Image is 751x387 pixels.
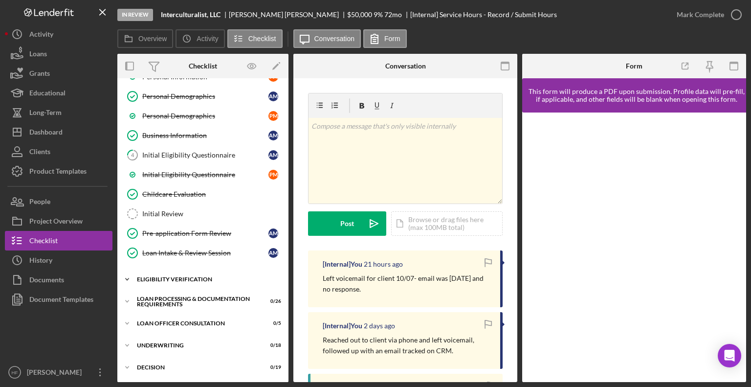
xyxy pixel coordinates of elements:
[364,260,403,268] time: 2025-10-07 21:36
[142,190,283,198] div: Childcare Evaluation
[229,11,347,19] div: [PERSON_NAME] [PERSON_NAME]
[264,364,281,370] div: 0 / 19
[667,5,746,24] button: Mark Complete
[363,29,407,48] button: Form
[117,9,153,21] div: In Review
[323,322,362,330] div: [Internal] You
[117,29,173,48] button: Overview
[268,91,278,101] div: A M
[12,370,18,375] text: HF
[268,170,278,180] div: P M
[24,363,88,385] div: [PERSON_NAME]
[293,29,361,48] button: Conversation
[122,165,284,184] a: Initial Eligibility QuestionnairePM
[264,298,281,304] div: 0 / 26
[364,322,395,330] time: 2025-10-06 22:20
[137,364,257,370] div: Decision
[268,150,278,160] div: A M
[176,29,224,48] button: Activity
[5,231,112,250] button: Checklist
[5,250,112,270] button: History
[227,29,283,48] button: Checklist
[122,243,284,263] a: Loan Intake & Review SessionAM
[264,320,281,326] div: 0 / 5
[142,171,268,179] div: Initial Eligibility Questionnaire
[138,35,167,43] label: Overview
[142,92,268,100] div: Personal Demographics
[268,131,278,140] div: A M
[161,11,221,19] b: Interculturalist, LLC
[340,211,354,236] div: Post
[197,35,218,43] label: Activity
[131,152,134,158] tspan: 4
[385,62,426,70] div: Conversation
[5,290,112,309] button: Document Templates
[323,335,490,357] p: Reached out to client via phone and left voicemail, followed up with an email tracked on CRM.
[527,88,746,103] div: This form will produce a PDF upon submission. Profile data will pre-fill, if applicable, and othe...
[142,229,268,237] div: Pre-application Form Review
[122,126,284,145] a: Business InformationAM
[314,35,355,43] label: Conversation
[122,87,284,106] a: Personal DemographicsAM
[137,320,257,326] div: Loan Officer Consultation
[189,62,217,70] div: Checklist
[29,250,52,273] div: History
[384,35,400,43] label: Form
[268,228,278,238] div: A M
[384,11,402,19] div: 72 mo
[122,184,284,204] a: Childcare Evaluation
[142,132,268,139] div: Business Information
[137,296,257,307] div: Loan Processing & Documentation Requirements
[268,111,278,121] div: P M
[137,342,257,348] div: Underwriting
[29,231,58,253] div: Checklist
[142,151,268,159] div: Initial Eligibility Questionnaire
[122,106,284,126] a: Personal DemographicsPM
[347,10,372,19] span: $50,000
[142,249,268,257] div: Loan Intake & Review Session
[137,276,276,282] div: Eligibility Verification
[323,260,362,268] div: [Internal] You
[29,290,93,312] div: Document Templates
[248,35,276,43] label: Checklist
[532,122,737,372] iframe: Lenderfit form
[122,145,284,165] a: 4Initial Eligibility QuestionnaireAM
[122,204,284,224] a: Initial Review
[122,224,284,243] a: Pre-application Form ReviewAM
[5,270,112,290] button: Documents
[264,342,281,348] div: 0 / 18
[718,344,741,367] div: Open Intercom Messenger
[5,363,112,382] button: HF[PERSON_NAME]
